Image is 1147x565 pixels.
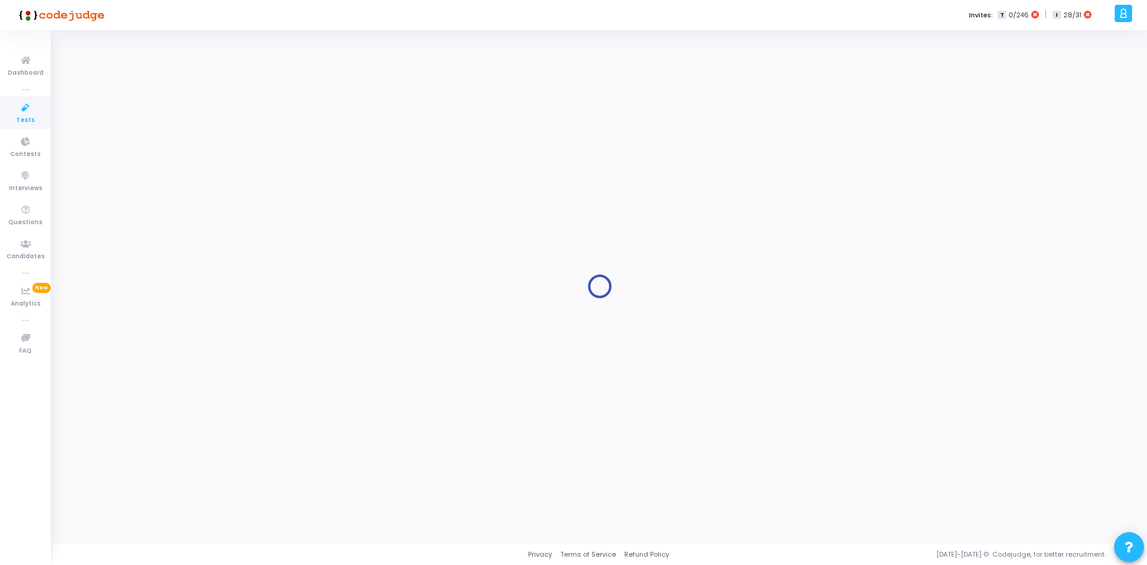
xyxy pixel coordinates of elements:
[669,549,1132,560] div: [DATE]-[DATE] © Codejudge, for better recruitment.
[998,11,1005,20] span: T
[1053,11,1060,20] span: I
[11,299,41,309] span: Analytics
[8,218,42,228] span: Questions
[16,115,35,126] span: Tests
[624,549,669,560] a: Refund Policy
[560,549,616,560] a: Terms of Service
[32,283,51,293] span: New
[1063,10,1081,20] span: 28/31
[969,10,993,20] label: Invites:
[19,346,32,356] span: FAQ
[15,3,105,27] img: logo
[10,149,41,160] span: Contests
[528,549,552,560] a: Privacy
[9,184,42,194] span: Interviews
[7,252,45,262] span: Candidates
[1045,8,1047,21] span: |
[8,68,44,78] span: Dashboard
[1008,10,1029,20] span: 0/246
